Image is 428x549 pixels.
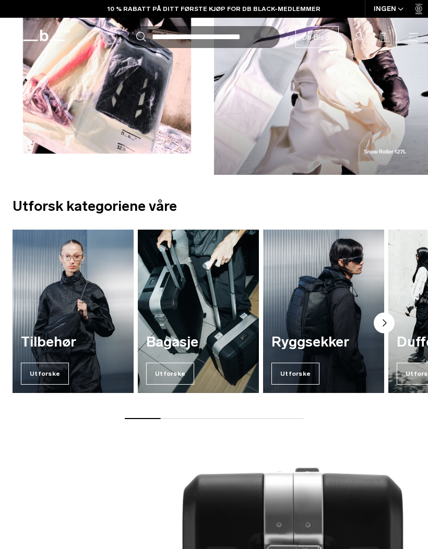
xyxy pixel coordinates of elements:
a: Tilbehør Utforske [13,230,134,393]
a: 10 % RABATT PÅ DITT FØRSTE KJØP FOR DB BLACK-MEDLEMMER [108,4,320,14]
a: Bagasje Utforske [138,230,259,393]
font: Utforske [30,370,60,377]
font: Utforske [280,370,311,377]
font: Bagasje [146,333,198,350]
div: 2 / 7 [138,230,259,393]
div: 3 / 7 [263,230,384,393]
font: 10 % RABATT PÅ DITT FØRSTE KJØP FOR DB BLACK-MEDLEMMER [108,5,320,13]
div: 1 / 7 [13,230,134,393]
font: Ryggsekker [271,333,349,350]
font: Db Black [302,33,332,42]
a: Ryggsekker Utforske [263,230,384,393]
button: Neste lysbilde [374,313,395,336]
font: Tilbehør [21,333,76,350]
font: Utforsk kategoriene våre [13,198,177,214]
font: Utforske [155,370,185,377]
a: Db Black [295,26,339,48]
font: INGEN [374,5,396,13]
